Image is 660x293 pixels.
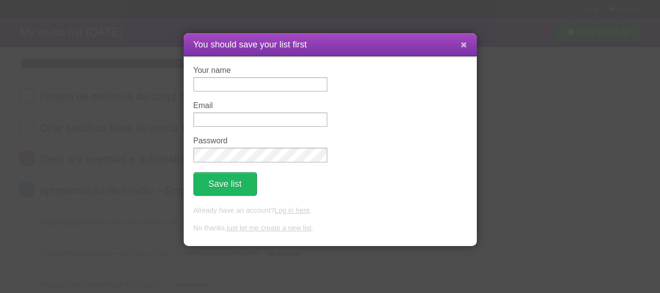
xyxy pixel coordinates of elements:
[275,206,310,214] a: Log in here
[193,136,327,145] label: Password
[193,205,467,216] p: Already have an account? .
[193,223,467,234] p: No thanks, .
[193,101,327,110] label: Email
[193,66,327,75] label: Your name
[227,224,312,232] a: just let me create a new list
[193,172,257,196] button: Save list
[193,38,467,51] h1: You should save your list first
